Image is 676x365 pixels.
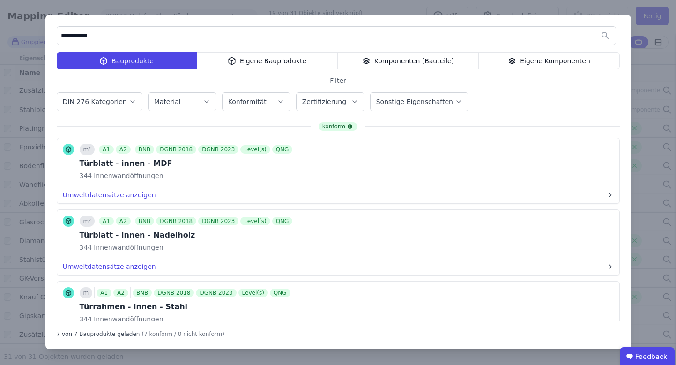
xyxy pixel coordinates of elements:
div: m² [80,144,95,155]
div: A2 [113,289,128,297]
label: Material [154,98,183,105]
button: Konformität [223,93,290,111]
div: Bauprodukte [57,52,197,69]
div: DGNB 2023 [198,217,238,225]
div: DGNB 2023 [196,289,236,297]
div: A1 [97,289,111,297]
div: DGNB 2023 [198,145,238,154]
div: Eigene Komponenten [479,52,620,69]
div: Level(s) [238,289,268,297]
div: A2 [116,145,131,154]
div: QNG [272,217,293,225]
span: 344 [80,314,92,324]
div: QNG [272,145,293,154]
div: 7 von 7 Bauprodukte geladen [57,327,140,338]
div: konform [319,122,357,131]
div: Eigene Bauprodukte [197,52,338,69]
span: Innenwandöffnungen [92,171,163,180]
div: BNB [135,217,154,225]
button: Umweltdatensätze anzeigen [57,258,619,275]
label: DIN 276 Kategorien [63,98,129,105]
button: Material [149,93,216,111]
div: DGNB 2018 [154,289,194,297]
div: Komponenten (Bauteile) [338,52,479,69]
label: Zertifizierung [302,98,348,105]
div: A2 [116,217,131,225]
span: Innenwandöffnungen [92,314,163,324]
span: Filter [324,76,352,85]
div: A1 [99,217,114,225]
div: A1 [99,145,114,154]
button: DIN 276 Kategorien [57,93,142,111]
label: Sonstige Eigenschaften [376,98,455,105]
div: (7 konform / 0 nicht konform) [141,327,224,338]
button: Zertifizierung [297,93,364,111]
div: Level(s) [240,217,270,225]
span: 344 [80,171,92,180]
div: Level(s) [240,145,270,154]
div: BNB [133,289,152,297]
div: Türrahmen - innen - Stahl [80,301,292,313]
label: Konformität [228,98,268,105]
div: BNB [135,145,154,154]
div: m² [80,216,95,227]
div: DGNB 2018 [156,145,196,154]
div: Türblatt - innen - MDF [80,158,295,169]
div: Türblatt - innen - Nadelholz [80,230,295,241]
button: Sonstige Eigenschaften [371,93,468,111]
span: 344 [80,243,92,252]
div: DGNB 2018 [156,217,196,225]
span: Innenwandöffnungen [92,243,163,252]
div: QNG [270,289,290,297]
button: Umweltdatensätze anzeigen [57,186,619,203]
div: m [80,287,93,298]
